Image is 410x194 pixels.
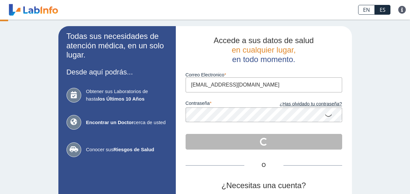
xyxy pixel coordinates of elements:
h2: ¿Necesitas una cuenta? [186,181,342,190]
b: Encontrar un Doctor [86,120,134,125]
a: EN [358,5,375,15]
span: en todo momento. [232,55,295,64]
h2: Todas sus necesidades de atención médica, en un solo lugar. [67,32,168,60]
span: Accede a sus datos de salud [214,36,314,45]
a: ¿Has olvidado tu contraseña? [264,101,342,108]
span: Obtener sus Laboratorios de hasta [86,88,168,103]
b: Riesgos de Salud [114,147,154,152]
h3: Desde aquí podrás... [67,68,168,76]
span: cerca de usted [86,119,168,126]
b: los Últimos 10 Años [98,96,144,102]
a: ES [375,5,390,15]
span: O [244,161,283,169]
label: Correo Electronico [186,72,342,77]
span: en cualquier lugar, [232,45,296,54]
label: contraseña [186,101,264,108]
span: Conocer sus [86,146,168,154]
